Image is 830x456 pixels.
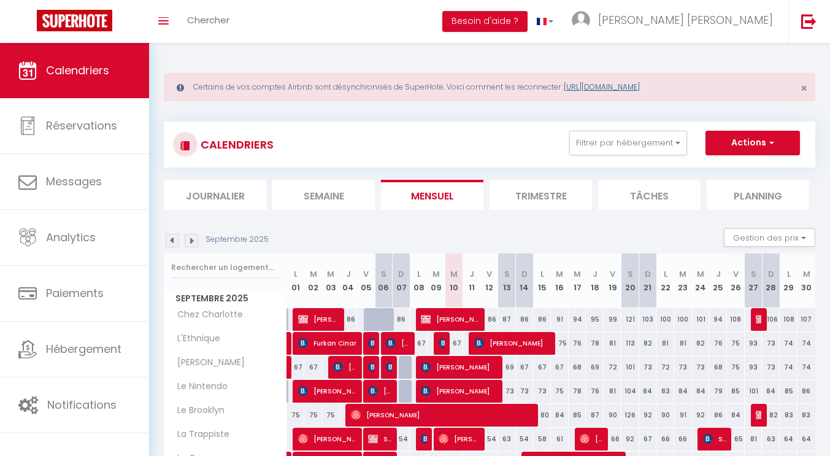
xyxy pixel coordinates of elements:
div: 85 [780,380,797,403]
span: [PERSON_NAME] [421,355,498,379]
abbr: L [540,268,544,280]
div: 86 [797,380,815,403]
abbr: J [346,268,351,280]
span: Sambles Rob [703,427,727,450]
span: [PERSON_NAME] [580,427,604,450]
span: [PERSON_NAME] [421,427,427,450]
div: 82 [639,332,657,355]
span: Slovenes Slovènes [368,427,392,450]
abbr: L [664,268,667,280]
th: 11 [463,253,481,308]
div: 54 [393,428,410,450]
abbr: M [574,268,581,280]
input: Rechercher un logement... [171,257,280,279]
th: 21 [639,253,657,308]
th: 03 [322,253,340,308]
th: 22 [656,253,674,308]
th: 25 [709,253,727,308]
th: 19 [604,253,621,308]
div: 54 [516,428,534,450]
abbr: M [432,268,440,280]
span: Réservations [46,118,117,133]
th: 15 [533,253,551,308]
span: Hébergement [46,341,121,357]
div: 80 [533,404,551,427]
div: 92 [692,404,710,427]
div: 106 [762,308,780,331]
span: [PERSON_NAME] [333,355,357,379]
div: 68 [709,356,727,379]
span: [PERSON_NAME] [PERSON_NAME] [598,12,773,28]
div: 93 [745,332,763,355]
div: 61 [551,428,569,450]
div: 73 [762,332,780,355]
div: 95 [586,308,604,331]
div: 108 [780,308,797,331]
span: L'Ethnique [166,332,223,346]
div: 85 [569,404,586,427]
div: 58 [533,428,551,450]
abbr: V [486,268,492,280]
th: 20 [621,253,639,308]
abbr: V [610,268,615,280]
span: [PERSON_NAME] [368,379,392,403]
div: 73 [516,380,534,403]
div: 75 [727,356,745,379]
div: 66 [674,428,692,450]
span: [PERSON_NAME] [368,331,374,355]
div: 74 [797,356,815,379]
span: [PERSON_NAME] [756,307,762,331]
div: 100 [656,308,674,331]
div: 86 [516,308,534,331]
span: [PERSON_NAME] [439,427,480,450]
th: 10 [445,253,463,308]
abbr: V [363,268,369,280]
span: Messages [46,174,102,189]
span: Analytics [46,230,96,245]
div: 101 [692,308,710,331]
div: 94 [709,308,727,331]
div: 81 [745,428,763,450]
div: 103 [639,308,657,331]
abbr: D [768,268,774,280]
abbr: J [593,268,598,280]
abbr: M [679,268,686,280]
li: Mensuel [381,180,483,210]
abbr: J [716,268,721,280]
button: Filtrer par hébergement [569,131,687,155]
span: Chez Charlotte [166,308,246,322]
div: 68 [569,356,586,379]
li: Tâches [598,180,701,210]
th: 12 [480,253,498,308]
th: 23 [674,253,692,308]
abbr: L [787,268,791,280]
div: 76 [586,380,604,403]
abbr: S [628,268,633,280]
div: 91 [674,404,692,427]
span: [PERSON_NAME] [421,379,498,403]
div: 113 [621,332,639,355]
div: 82 [692,332,710,355]
span: [PERSON_NAME] [421,307,480,331]
div: 63 [762,428,780,450]
span: [PERSON_NAME] [298,379,358,403]
div: 72 [604,356,621,379]
div: 78 [586,332,604,355]
img: ... [572,11,590,29]
span: [PERSON_NAME] [386,355,392,379]
div: 67 [304,356,322,379]
div: 86 [393,308,410,331]
div: 75 [551,332,569,355]
th: 14 [516,253,534,308]
div: 85 [727,380,745,403]
div: 67 [516,356,534,379]
div: 93 [745,356,763,379]
div: 73 [639,356,657,379]
div: 75 [287,404,305,427]
th: 02 [304,253,322,308]
th: 18 [586,253,604,308]
th: 27 [745,253,763,308]
abbr: M [803,268,810,280]
div: 66 [604,428,621,450]
div: 74 [797,332,815,355]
